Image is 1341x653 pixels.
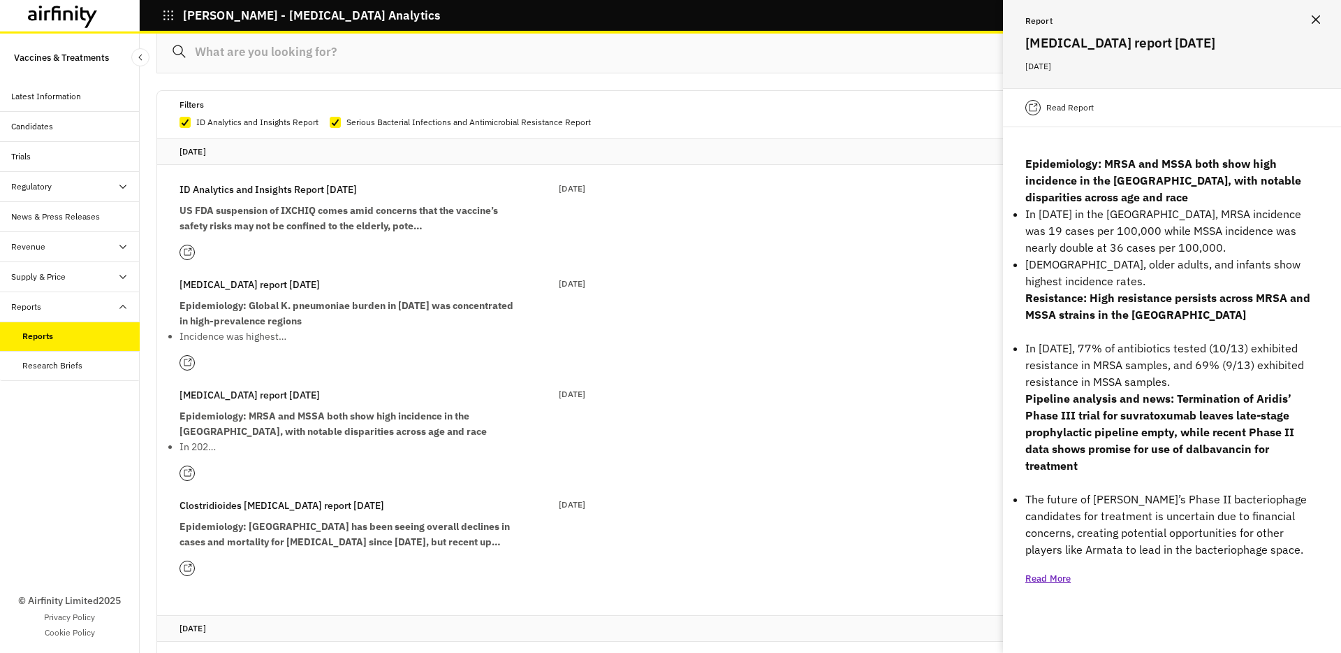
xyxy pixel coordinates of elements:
strong: Epidemiology: [GEOGRAPHIC_DATA] has been seeing overall declines in cases and mortality for [MEDI... [179,520,510,548]
strong: Resistance: High resistance persists across MRSA and MSSA strains in the [GEOGRAPHIC_DATA] [1025,291,1310,322]
p: [DATE] [559,387,585,401]
p: The future of [PERSON_NAME]’s Phase II bacteriophage candidates for treatment is uncertain due to... [1025,491,1319,558]
div: Research Briefs [22,359,82,372]
div: Candidates [11,120,53,133]
p: [PERSON_NAME] - [MEDICAL_DATA] Analytics [183,9,440,22]
strong: Epidemiology: Global K. pneumoniae burden in [DATE] was concentrated in high-prevalence regions [179,299,513,327]
p: Read More [1025,572,1071,586]
p: [DATE] [559,277,585,291]
h2: [MEDICAL_DATA] report [DATE] [1025,32,1319,53]
p: [DATE] [559,498,585,512]
p: Incidence was highest… [179,329,515,344]
div: Supply & Price [11,271,66,283]
div: Regulatory [11,180,52,193]
a: Cookie Policy [45,626,95,639]
div: Reports [11,301,41,313]
p: © Airfinity Limited 2025 [18,594,121,608]
p: Filters [179,97,204,113]
input: What are you looking for? [156,31,1324,73]
p: [DATE] [1025,59,1319,74]
p: [DEMOGRAPHIC_DATA], older adults, and infants show highest incidence rates. [1025,256,1319,289]
strong: Pipeline analysis and news: Termination of Aridis’ Phase III trial for suvratoxumab leaves late-s... [1025,392,1294,473]
p: Clostridioides [MEDICAL_DATA] report [DATE] [179,498,384,513]
p: Vaccines & Treatments [14,45,109,71]
p: In 202… [179,439,515,454]
p: In [DATE], 77% of antibiotics tested (10/13) exhibited resistance in MRSA samples, and 69% (9/13)... [1025,340,1319,390]
div: Revenue [11,241,45,253]
button: Close Sidebar [131,48,149,66]
p: In [DATE] in the [GEOGRAPHIC_DATA], MRSA incidence was 19 cases per 100,000 while MSSA incidence ... [1025,206,1319,256]
strong: Epidemiology: MRSA and MSSA both show high incidence in the [GEOGRAPHIC_DATA], with notable dispa... [179,410,487,438]
div: Trials [11,150,31,163]
div: Latest Information [11,90,81,103]
button: [PERSON_NAME] - [MEDICAL_DATA] Analytics [162,3,440,27]
p: Serious Bacterial Infections and Antimicrobial Resistance Report [346,115,591,129]
p: [DATE] [179,145,1301,159]
strong: Epidemiology: MRSA and MSSA both show high incidence in the [GEOGRAPHIC_DATA], with notable dispa... [1025,157,1301,204]
p: [MEDICAL_DATA] report [DATE] [179,387,320,403]
p: ID Analytics and Insights Report [196,115,318,129]
p: Read Report [1046,101,1094,115]
p: [MEDICAL_DATA] report [DATE] [179,277,320,292]
strong: US FDA suspension of IXCHIQ comes amid concerns that the vaccine’s safety risks may not be confin... [179,204,498,232]
a: Privacy Policy [44,611,95,624]
p: [DATE] [179,622,1301,636]
div: Reports [22,330,53,343]
p: [DATE] [559,182,585,196]
div: News & Press Releases [11,210,100,223]
p: ID Analytics and Insights Report [DATE] [179,182,357,197]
